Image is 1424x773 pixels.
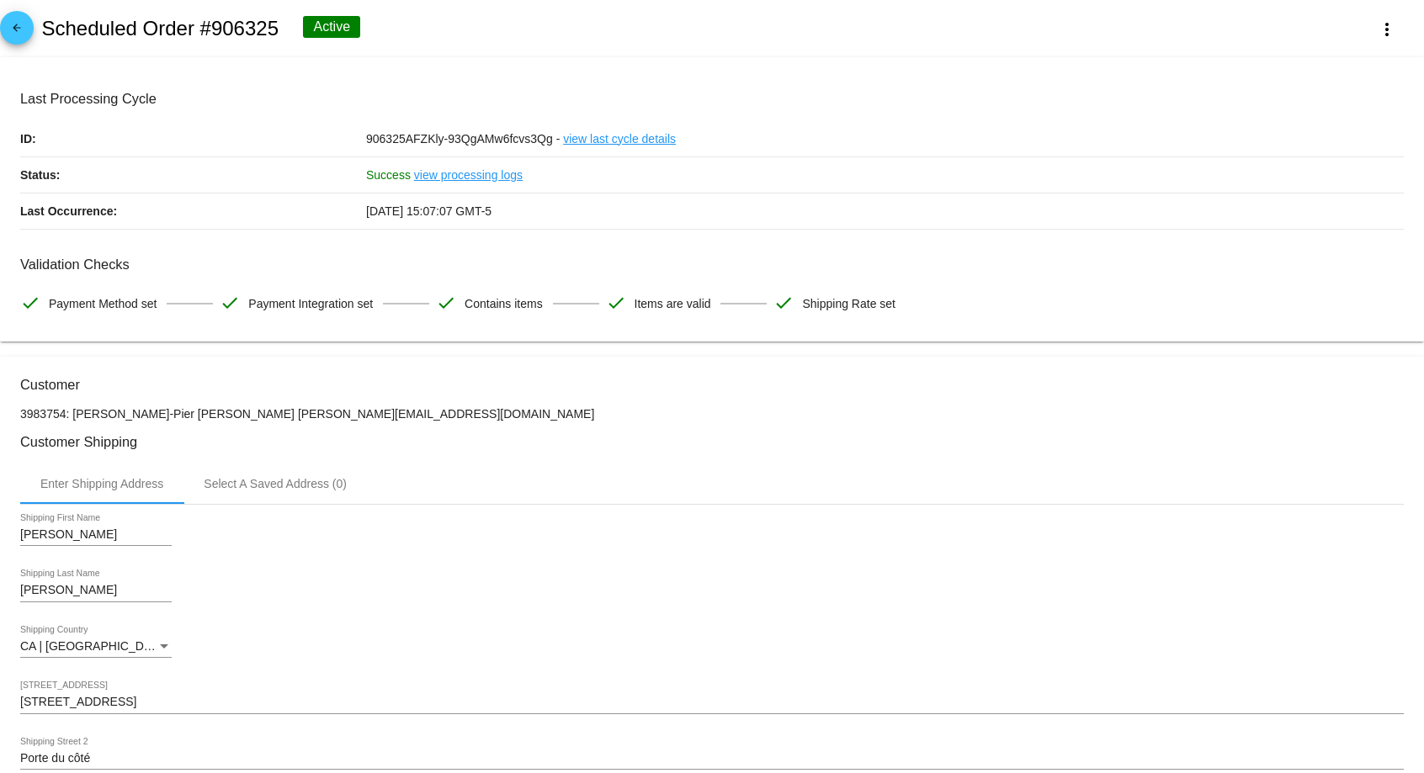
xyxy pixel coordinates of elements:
[20,528,172,542] input: Shipping First Name
[635,286,711,321] span: Items are valid
[366,132,560,146] span: 906325AFZKly-93QgAMw6fcvs3Qg -
[20,434,1404,450] h3: Customer Shipping
[465,286,543,321] span: Contains items
[436,293,456,313] mat-icon: check
[366,168,411,182] span: Success
[20,121,366,156] p: ID:
[563,121,676,156] a: view last cycle details
[248,286,373,321] span: Payment Integration set
[20,91,1404,107] h3: Last Processing Cycle
[20,584,172,597] input: Shipping Last Name
[7,22,27,42] mat-icon: arrow_back
[414,157,523,193] a: view processing logs
[20,377,1404,393] h3: Customer
[1377,19,1397,40] mat-icon: more_vert
[41,17,279,40] h2: Scheduled Order #906325
[20,640,172,654] mat-select: Shipping Country
[773,293,794,313] mat-icon: check
[303,16,360,38] div: Active
[20,407,1404,421] p: 3983754: [PERSON_NAME]-Pier [PERSON_NAME] [PERSON_NAME][EMAIL_ADDRESS][DOMAIN_NAME]
[20,257,1404,273] h3: Validation Checks
[20,696,1404,709] input: Shipping Street 1
[606,293,626,313] mat-icon: check
[20,157,366,193] p: Status:
[20,639,168,653] span: CA | [GEOGRAPHIC_DATA]
[20,752,1404,765] input: Shipping Street 2
[20,293,40,313] mat-icon: check
[802,286,895,321] span: Shipping Rate set
[40,477,163,490] div: Enter Shipping Address
[220,293,240,313] mat-icon: check
[20,193,366,229] p: Last Occurrence:
[204,477,347,490] div: Select A Saved Address (0)
[366,204,491,218] span: [DATE] 15:07:07 GMT-5
[49,286,157,321] span: Payment Method set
